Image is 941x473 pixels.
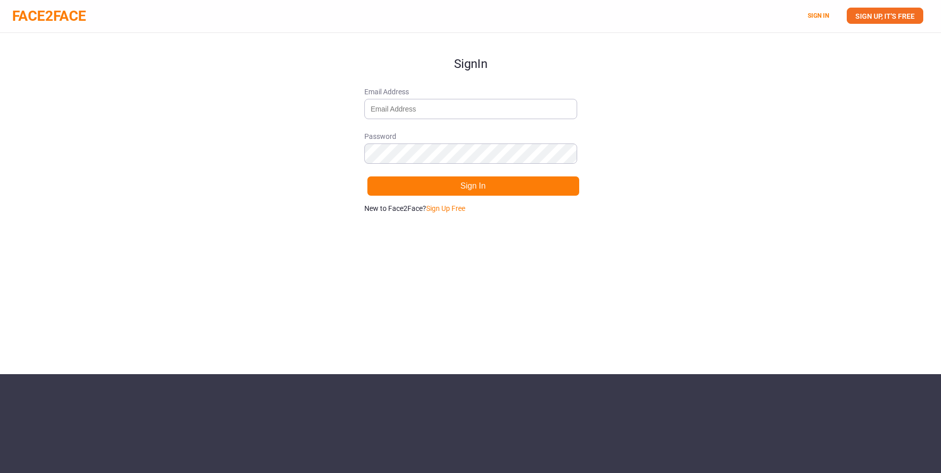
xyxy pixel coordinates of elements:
button: Sign In [367,176,580,196]
a: SIGN IN [808,12,829,19]
a: FACE2FACE [12,8,86,24]
span: Email Address [364,87,577,97]
a: Sign Up Free [426,204,465,212]
a: SIGN UP, IT'S FREE [847,8,923,24]
input: Password [364,143,577,164]
h1: Sign In [364,33,577,70]
p: New to Face2Face? [364,203,577,213]
span: Password [364,131,577,141]
input: Email Address [364,99,577,119]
